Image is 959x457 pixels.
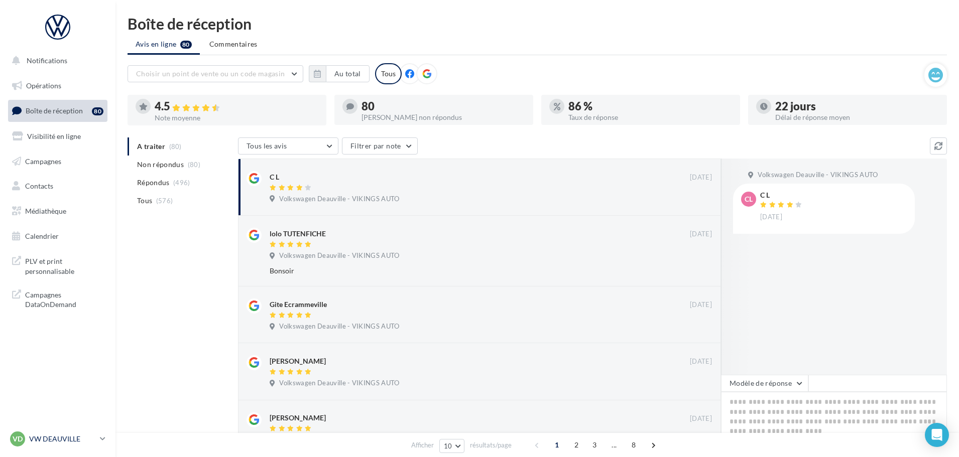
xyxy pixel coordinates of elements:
[568,101,732,112] div: 86 %
[27,132,81,140] span: Visibilité en ligne
[568,114,732,121] div: Taux de réponse
[156,197,173,205] span: (576)
[279,322,399,331] span: Volkswagen Deauville - VIKINGS AUTO
[758,171,878,180] span: Volkswagen Deauville - VIKINGS AUTO
[760,192,804,199] div: C L
[6,176,109,197] a: Contacts
[6,284,109,314] a: Campagnes DataOnDemand
[26,81,61,90] span: Opérations
[362,101,525,112] div: 80
[209,39,258,49] span: Commentaires
[25,207,66,215] span: Médiathèque
[6,151,109,172] a: Campagnes
[25,182,53,190] span: Contacts
[690,230,712,239] span: [DATE]
[326,65,370,82] button: Au total
[549,437,565,453] span: 1
[128,65,303,82] button: Choisir un point de vente ou un code magasin
[925,423,949,447] div: Open Intercom Messenger
[279,379,399,388] span: Volkswagen Deauville - VIKINGS AUTO
[92,107,103,115] div: 80
[721,375,808,392] button: Modèle de réponse
[6,250,109,280] a: PLV et print personnalisable
[155,101,318,112] div: 4.5
[270,413,326,423] div: [PERSON_NAME]
[6,126,109,147] a: Visibilité en ligne
[626,437,642,453] span: 8
[444,442,452,450] span: 10
[27,56,67,65] span: Notifications
[270,229,326,239] div: lolo TUTENFICHE
[586,437,603,453] span: 3
[128,16,947,31] div: Boîte de réception
[270,266,647,276] div: Bonsoir
[136,69,285,78] span: Choisir un point de vente ou un code magasin
[247,141,287,150] span: Tous les avis
[238,137,338,155] button: Tous les avis
[25,254,103,276] span: PLV et print personnalisable
[25,157,61,165] span: Campagnes
[279,251,399,260] span: Volkswagen Deauville - VIKINGS AUTO
[25,232,59,240] span: Calendrier
[775,114,939,121] div: Délai de réponse moyen
[362,114,525,121] div: [PERSON_NAME] non répondus
[8,429,107,448] a: VD VW DEAUVILLE
[375,63,402,84] div: Tous
[411,440,434,450] span: Afficher
[26,106,83,115] span: Boîte de réception
[568,437,584,453] span: 2
[25,288,103,310] span: Campagnes DataOnDemand
[606,437,622,453] span: ...
[270,172,279,182] div: C L
[439,439,465,453] button: 10
[279,195,399,204] span: Volkswagen Deauville - VIKINGS AUTO
[690,357,712,366] span: [DATE]
[690,173,712,182] span: [DATE]
[6,75,109,96] a: Opérations
[155,114,318,121] div: Note moyenne
[342,137,418,155] button: Filtrer par note
[173,179,190,187] span: (496)
[137,160,184,170] span: Non répondus
[6,201,109,222] a: Médiathèque
[188,161,200,169] span: (80)
[690,300,712,310] span: [DATE]
[6,226,109,247] a: Calendrier
[13,434,23,444] span: VD
[6,50,105,71] button: Notifications
[270,356,326,366] div: [PERSON_NAME]
[6,100,109,121] a: Boîte de réception80
[470,440,512,450] span: résultats/page
[29,434,96,444] p: VW DEAUVILLE
[137,196,152,206] span: Tous
[745,194,753,204] span: CL
[775,101,939,112] div: 22 jours
[309,65,370,82] button: Au total
[137,178,170,188] span: Répondus
[270,299,327,310] div: Gite Ecrammeville
[760,213,782,222] span: [DATE]
[690,414,712,423] span: [DATE]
